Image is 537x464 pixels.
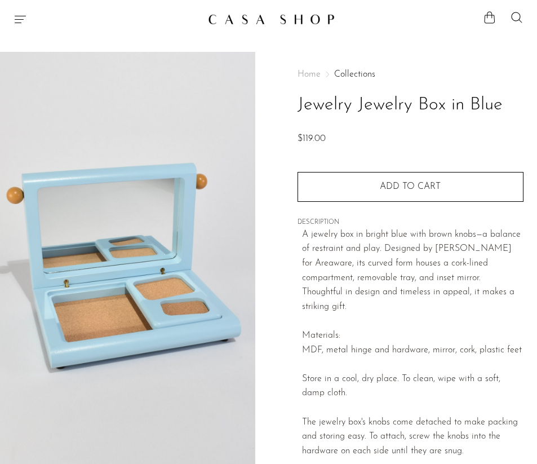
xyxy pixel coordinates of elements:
[298,134,326,143] span: $119.00
[302,418,518,456] span: The jewelry box's knobs come detached to make packing and storing easy. To attach, screw the knob...
[14,12,27,26] button: Menu
[302,228,523,459] p: A jewelry box in bright blue with brown knobs—a balance of restraint and play. Designed by [PERSO...
[380,182,441,191] span: Add to cart
[302,374,500,398] span: Store in a cool, dry place. To clean, wipe with a soft, damp cloth.
[298,70,321,79] span: Home
[298,70,523,79] nav: Breadcrumbs
[298,172,523,201] button: Add to cart
[302,331,340,340] span: Materials:
[302,346,522,355] span: MDF, metal hinge and hardware, mirror, cork, plastic feet
[298,91,523,120] h1: Jewelry Jewelry Box in Blue
[334,70,375,79] a: Collections
[298,218,523,228] span: DESCRIPTION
